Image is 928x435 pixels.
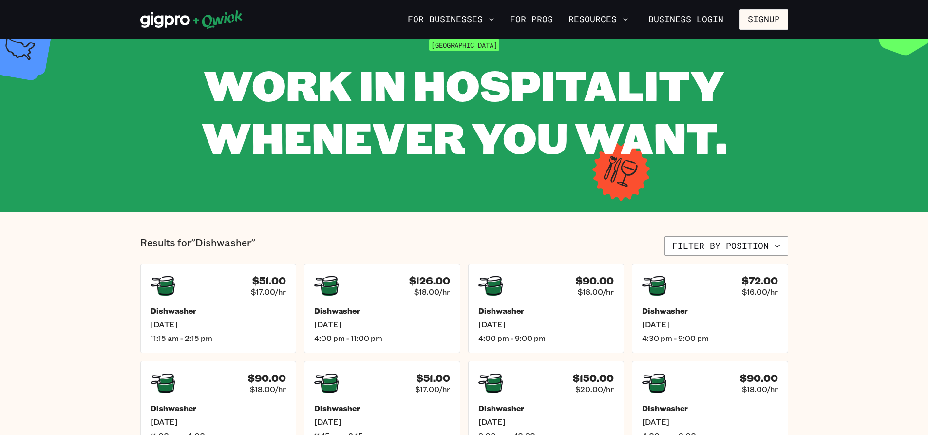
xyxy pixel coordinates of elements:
[506,11,557,28] a: For Pros
[151,320,286,329] span: [DATE]
[429,39,499,51] span: [GEOGRAPHIC_DATA]
[739,9,788,30] button: Signup
[642,306,778,316] h5: Dishwasher
[740,372,778,384] h4: $90.00
[314,320,450,329] span: [DATE]
[742,384,778,394] span: $18.00/hr
[417,372,450,384] h4: $51.00
[478,403,614,413] h5: Dishwasher
[642,417,778,427] span: [DATE]
[409,275,450,287] h4: $126.00
[314,403,450,413] h5: Dishwasher
[575,384,614,394] span: $20.00/hr
[664,236,788,256] button: Filter by position
[640,9,732,30] a: Business Login
[415,384,450,394] span: $17.00/hr
[314,333,450,343] span: 4:00 pm - 11:00 pm
[151,417,286,427] span: [DATE]
[742,287,778,297] span: $16.00/hr
[202,57,727,165] span: WORK IN HOSPITALITY WHENEVER YOU WANT.
[151,333,286,343] span: 11:15 am - 2:15 pm
[140,236,255,256] p: Results for "Dishwasher"
[468,264,625,353] a: $90.00$18.00/hrDishwasher[DATE]4:00 pm - 9:00 pm
[314,306,450,316] h5: Dishwasher
[478,333,614,343] span: 4:00 pm - 9:00 pm
[414,287,450,297] span: $18.00/hr
[151,403,286,413] h5: Dishwasher
[642,320,778,329] span: [DATE]
[642,333,778,343] span: 4:30 pm - 9:00 pm
[314,417,450,427] span: [DATE]
[478,306,614,316] h5: Dishwasher
[140,264,297,353] a: $51.00$17.00/hrDishwasher[DATE]11:15 am - 2:15 pm
[250,384,286,394] span: $18.00/hr
[151,306,286,316] h5: Dishwasher
[578,287,614,297] span: $18.00/hr
[478,417,614,427] span: [DATE]
[478,320,614,329] span: [DATE]
[565,11,632,28] button: Resources
[576,275,614,287] h4: $90.00
[404,11,498,28] button: For Businesses
[742,275,778,287] h4: $72.00
[642,403,778,413] h5: Dishwasher
[304,264,460,353] a: $126.00$18.00/hrDishwasher[DATE]4:00 pm - 11:00 pm
[248,372,286,384] h4: $90.00
[573,372,614,384] h4: $150.00
[632,264,788,353] a: $72.00$16.00/hrDishwasher[DATE]4:30 pm - 9:00 pm
[251,287,286,297] span: $17.00/hr
[252,275,286,287] h4: $51.00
